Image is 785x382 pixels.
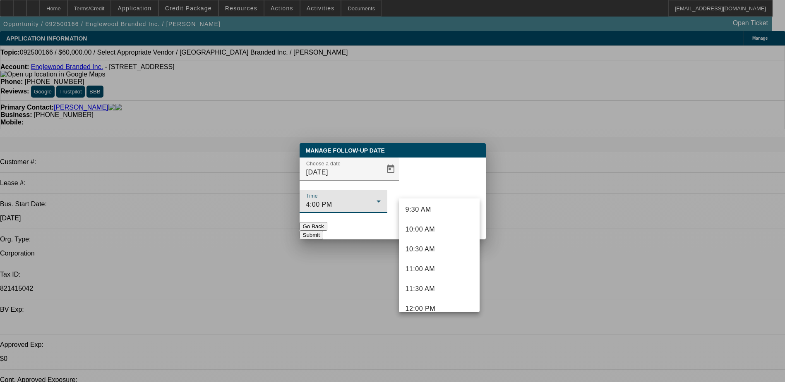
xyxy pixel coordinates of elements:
span: 11:00 AM [406,264,435,274]
span: 9:30 AM [406,205,431,215]
span: 11:30 AM [406,284,435,294]
span: 10:30 AM [406,244,435,254]
span: 10:00 AM [406,224,435,234]
span: 12:00 PM [406,304,435,314]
